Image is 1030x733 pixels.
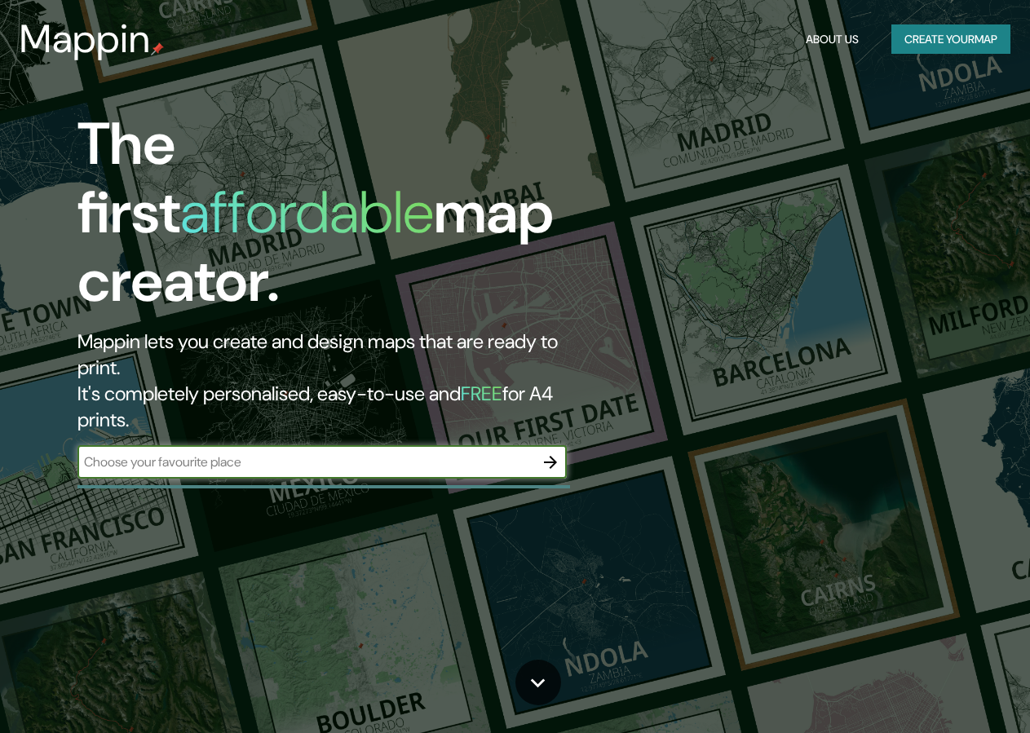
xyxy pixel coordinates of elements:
[180,174,434,250] h1: affordable
[77,110,593,329] h1: The first map creator.
[77,329,593,433] h2: Mappin lets you create and design maps that are ready to print. It's completely personalised, eas...
[77,453,534,471] input: Choose your favourite place
[799,24,865,55] button: About Us
[891,24,1010,55] button: Create yourmap
[20,16,151,62] h3: Mappin
[461,381,502,406] h5: FREE
[885,669,1012,715] iframe: Help widget launcher
[151,42,164,55] img: mappin-pin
